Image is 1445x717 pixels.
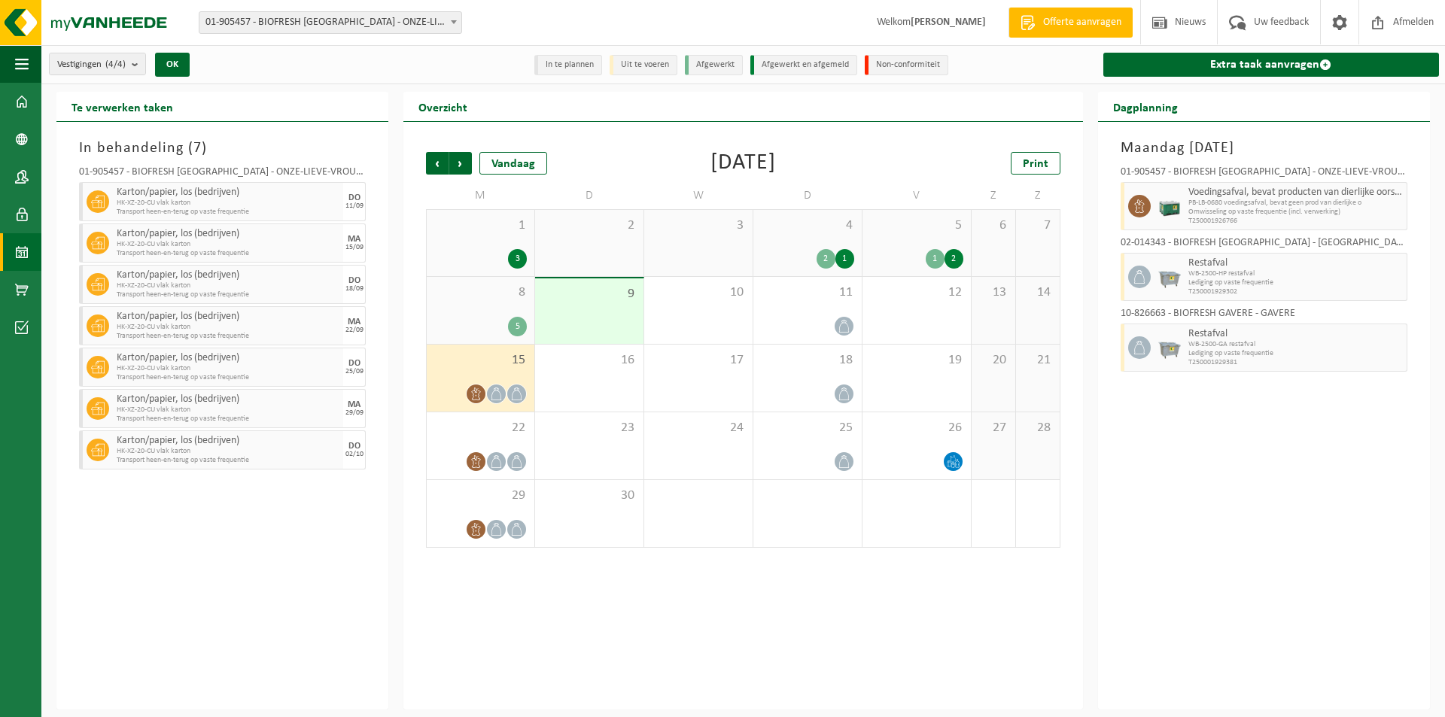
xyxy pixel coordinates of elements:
li: In te plannen [534,55,602,75]
td: M [426,182,535,209]
div: MA [348,317,360,327]
button: OK [155,53,190,77]
li: Uit te voeren [610,55,677,75]
span: HK-XZ-20-CU vlak karton [117,199,339,208]
span: 19 [870,352,963,369]
div: 5 [508,317,527,336]
div: MA [348,235,360,244]
div: 18/09 [345,285,364,293]
span: Restafval [1188,328,1403,340]
span: 7 [193,141,202,156]
li: Non-conformiteit [865,55,948,75]
span: 20 [979,352,1008,369]
span: 11 [761,284,854,301]
span: 15 [434,352,527,369]
span: 3 [652,217,745,234]
span: Print [1023,158,1048,170]
span: HK-XZ-20-CU vlak karton [117,323,339,332]
span: Transport heen-en-terug op vaste frequentie [117,456,339,465]
span: T250001929381 [1188,358,1403,367]
div: 11/09 [345,202,364,210]
span: 01-905457 - BIOFRESH BELGIUM - ONZE-LIEVE-VROUW-WAVER [199,12,461,33]
span: Volgende [449,152,472,175]
span: Omwisseling op vaste frequentie (incl. verwerking) [1188,208,1403,217]
div: 01-905457 - BIOFRESH [GEOGRAPHIC_DATA] - ONZE-LIEVE-VROUW-WAVER [79,167,366,182]
div: [DATE] [710,152,776,175]
span: Transport heen-en-terug op vaste frequentie [117,208,339,217]
div: 10-826663 - BIOFRESH GAVERE - GAVERE [1121,308,1407,324]
span: Lediging op vaste frequentie [1188,278,1403,287]
span: 7 [1024,217,1052,234]
td: V [862,182,972,209]
img: WB-2500-GAL-GY-01 [1158,336,1181,359]
span: Transport heen-en-terug op vaste frequentie [117,290,339,299]
span: Karton/papier, los (bedrijven) [117,187,339,199]
div: DO [348,442,360,451]
h3: In behandeling ( ) [79,137,366,160]
strong: [PERSON_NAME] [911,17,986,28]
span: Transport heen-en-terug op vaste frequentie [117,415,339,424]
div: 01-905457 - BIOFRESH [GEOGRAPHIC_DATA] - ONZE-LIEVE-VROUW-WAVER [1121,167,1407,182]
div: 2 [945,249,963,269]
span: Karton/papier, los (bedrijven) [117,393,339,406]
span: 22 [434,420,527,436]
span: 23 [543,420,636,436]
span: HK-XZ-20-CU vlak karton [117,406,339,415]
span: 14 [1024,284,1052,301]
a: Offerte aanvragen [1008,8,1133,38]
span: 21 [1024,352,1052,369]
div: 2 [817,249,835,269]
span: PB-LB-0680 voedingsafval, bevat geen prod van dierlijke o [1188,199,1403,208]
span: HK-XZ-20-CU vlak karton [117,240,339,249]
span: Karton/papier, los (bedrijven) [117,435,339,447]
span: HK-XZ-20-CU vlak karton [117,364,339,373]
div: DO [348,276,360,285]
span: Offerte aanvragen [1039,15,1125,30]
span: 29 [434,488,527,504]
span: 24 [652,420,745,436]
div: 02/10 [345,451,364,458]
span: Karton/papier, los (bedrijven) [117,269,339,281]
a: Extra taak aanvragen [1103,53,1439,77]
div: DO [348,359,360,368]
h2: Dagplanning [1098,92,1193,121]
img: PB-LB-0680-HPE-GN-01 [1158,195,1181,217]
span: 30 [543,488,636,504]
span: HK-XZ-20-CU vlak karton [117,447,339,456]
li: Afgewerkt [685,55,743,75]
span: 4 [761,217,854,234]
h2: Overzicht [403,92,482,121]
count: (4/4) [105,59,126,69]
span: Karton/papier, los (bedrijven) [117,228,339,240]
div: Vandaag [479,152,547,175]
span: 12 [870,284,963,301]
button: Vestigingen(4/4) [49,53,146,75]
span: WB-2500-GA restafval [1188,340,1403,349]
span: 8 [434,284,527,301]
h3: Maandag [DATE] [1121,137,1407,160]
span: Transport heen-en-terug op vaste frequentie [117,332,339,341]
div: 02-014343 - BIOFRESH [GEOGRAPHIC_DATA] - [GEOGRAPHIC_DATA] [1121,238,1407,253]
td: D [753,182,862,209]
span: Lediging op vaste frequentie [1188,349,1403,358]
span: 27 [979,420,1008,436]
span: 10 [652,284,745,301]
span: 16 [543,352,636,369]
span: T250001926766 [1188,217,1403,226]
span: 6 [979,217,1008,234]
span: Vorige [426,152,449,175]
span: Karton/papier, los (bedrijven) [117,352,339,364]
span: WB-2500-HP restafval [1188,269,1403,278]
td: D [535,182,644,209]
span: 25 [761,420,854,436]
div: MA [348,400,360,409]
div: 1 [835,249,854,269]
span: Restafval [1188,257,1403,269]
span: Vestigingen [57,53,126,76]
h2: Te verwerken taken [56,92,188,121]
span: Voedingsafval, bevat producten van dierlijke oorsprong, gemengde verpakking (exclusief glas), cat... [1188,187,1403,199]
span: Transport heen-en-terug op vaste frequentie [117,373,339,382]
div: 22/09 [345,327,364,334]
div: 25/09 [345,368,364,375]
span: 13 [979,284,1008,301]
